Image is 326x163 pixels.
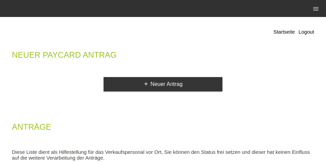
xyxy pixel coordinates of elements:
[309,6,323,11] a: menu
[312,5,319,12] i: menu
[273,29,295,35] a: Startseite
[12,124,314,134] h2: Anträge
[12,52,314,62] h2: Neuer Paycard Antrag
[143,81,149,87] i: add
[12,149,314,161] p: Diese Liste dient als Hilfestellung für das Verkaufspersonal vor Ort, Sie können den Status frei ...
[298,29,314,35] a: Logout
[104,77,222,91] a: addNeuer Antrag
